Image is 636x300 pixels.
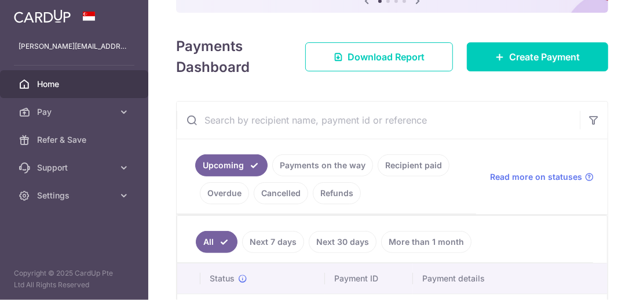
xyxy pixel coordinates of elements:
[37,162,114,174] span: Support
[378,154,449,176] a: Recipient paid
[37,190,114,201] span: Settings
[509,50,580,64] span: Create Payment
[490,171,582,183] span: Read more on statuses
[348,50,425,64] span: Download Report
[467,42,608,71] a: Create Payment
[490,171,594,183] a: Read more on statuses
[381,231,471,253] a: More than 1 month
[305,42,453,71] a: Download Report
[272,154,373,176] a: Payments on the way
[26,8,50,19] span: Help
[37,78,114,90] span: Home
[309,231,377,253] a: Next 30 days
[242,231,304,253] a: Next 7 days
[177,102,580,139] input: Search by recipient name, payment id or reference
[19,41,130,52] p: [PERSON_NAME][EMAIL_ADDRESS][DOMAIN_NAME]
[37,134,114,146] span: Refer & Save
[254,182,308,204] a: Cancelled
[14,9,71,23] img: CardUp
[325,263,413,294] th: Payment ID
[313,182,361,204] a: Refunds
[210,273,235,284] span: Status
[37,106,114,118] span: Pay
[176,36,284,78] h4: Payments Dashboard
[196,231,237,253] a: All
[200,182,249,204] a: Overdue
[195,154,268,176] a: Upcoming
